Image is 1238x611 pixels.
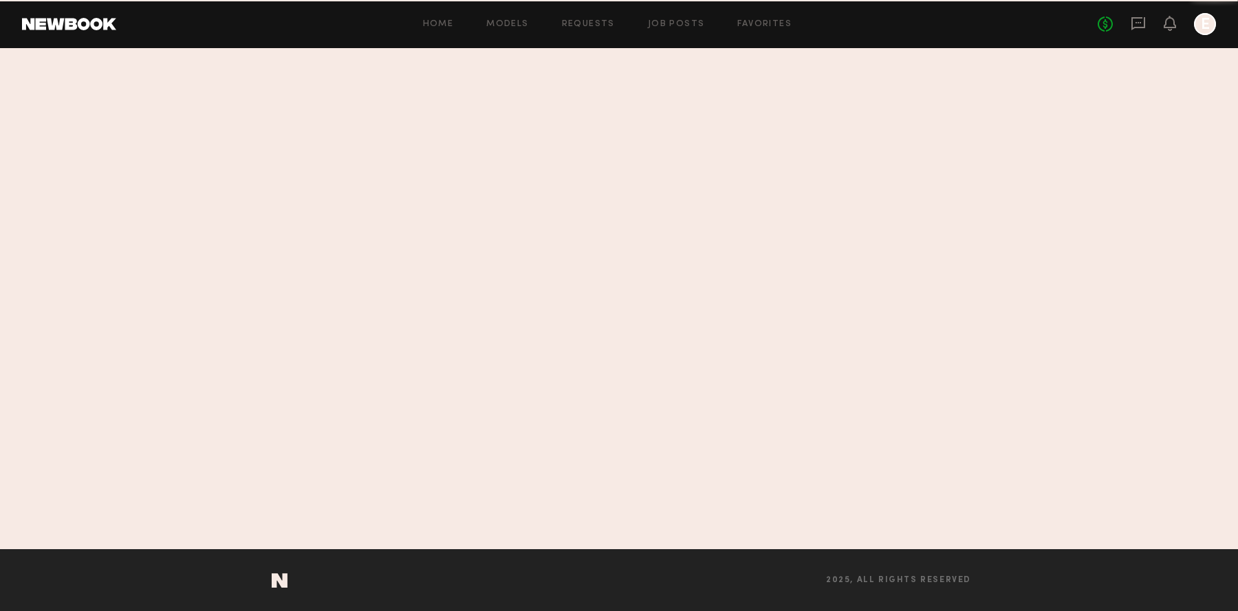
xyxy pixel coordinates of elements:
[648,20,705,29] a: Job Posts
[826,576,971,585] span: 2025, all rights reserved
[1194,13,1216,35] a: E
[423,20,454,29] a: Home
[562,20,615,29] a: Requests
[737,20,792,29] a: Favorites
[486,20,528,29] a: Models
